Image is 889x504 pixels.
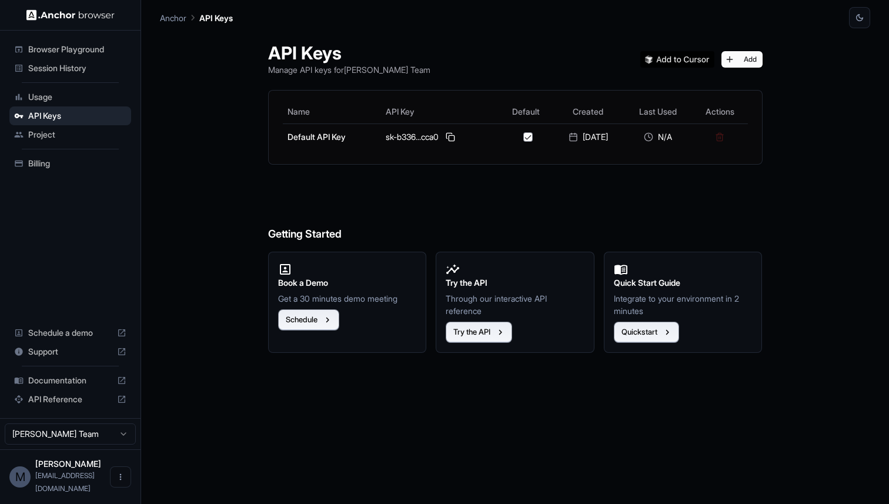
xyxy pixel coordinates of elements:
span: Marton Wernigg [35,459,101,469]
div: [DATE] [557,131,619,143]
p: Anchor [160,12,186,24]
span: Support [28,346,112,358]
div: API Reference [9,390,131,409]
div: Documentation [9,371,131,390]
button: Copy API key [443,130,457,144]
th: Default [499,100,553,124]
span: Billing [28,158,126,169]
h1: API Keys [268,42,430,64]
span: Session History [28,62,126,74]
p: Through our interactive API reference [446,292,584,317]
p: Get a 30 minutes demo meeting [278,292,417,305]
p: API Keys [199,12,233,24]
th: Last Used [624,100,692,124]
button: Quickstart [614,322,679,343]
div: API Keys [9,106,131,125]
span: marton@craft.do [35,471,95,493]
span: API Keys [28,110,126,122]
th: Actions [692,100,748,124]
button: Schedule [278,309,339,331]
button: Try the API [446,322,512,343]
p: Integrate to your environment in 2 minutes [614,292,753,317]
img: Anchor Logo [26,9,115,21]
div: Billing [9,154,131,173]
div: Browser Playground [9,40,131,59]
span: Documentation [28,375,112,386]
nav: breadcrumb [160,11,233,24]
h6: Getting Started [268,179,763,243]
th: Created [553,100,624,124]
span: Usage [28,91,126,103]
div: Schedule a demo [9,323,131,342]
th: Name [283,100,381,124]
th: API Key [381,100,499,124]
p: Manage API keys for [PERSON_NAME] Team [268,64,430,76]
div: Support [9,342,131,361]
td: Default API Key [283,124,381,150]
span: Schedule a demo [28,327,112,339]
div: Session History [9,59,131,78]
button: Open menu [110,466,131,488]
h2: Book a Demo [278,276,417,289]
div: sk-b336...cca0 [386,130,494,144]
h2: Try the API [446,276,584,289]
span: API Reference [28,393,112,405]
div: N/A [629,131,687,143]
div: Project [9,125,131,144]
span: Project [28,129,126,141]
button: Add [721,51,763,68]
span: Browser Playground [28,44,126,55]
img: Add anchorbrowser MCP server to Cursor [640,51,714,68]
div: Usage [9,88,131,106]
div: M [9,466,31,488]
h2: Quick Start Guide [614,276,753,289]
